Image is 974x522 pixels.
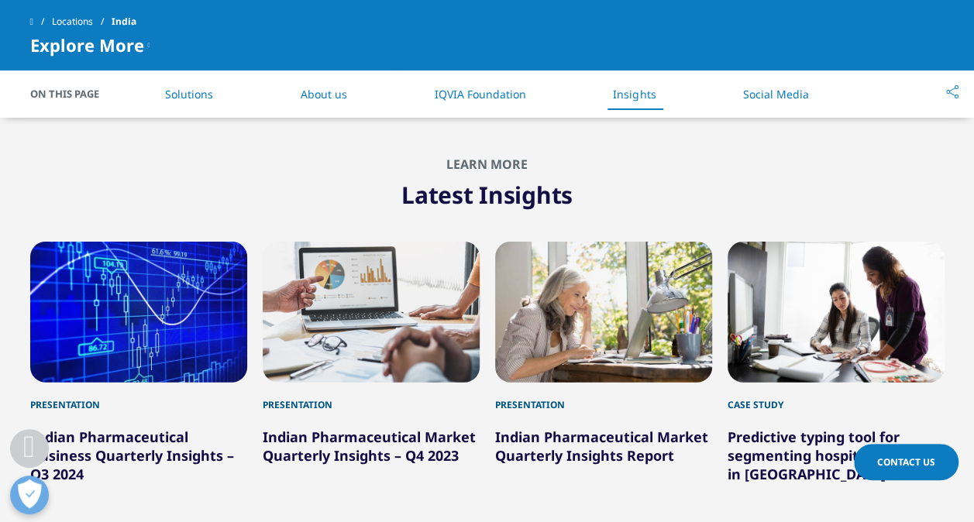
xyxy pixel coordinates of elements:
[728,428,938,483] a: Predictive typing tool for segmenting hospital accounts in [GEOGRAPHIC_DATA]
[854,444,959,480] a: Contact Us
[112,8,136,36] span: India
[301,87,347,101] a: About us
[495,428,708,465] a: Indian Pharmaceutical Market Quarterly Insights Report
[613,87,656,101] a: Insights
[30,383,247,412] div: Presentation
[263,428,476,465] a: Indian Pharmaceutical Market Quarterly Insights – Q4 2023
[263,383,480,412] div: Presentation
[434,87,525,101] a: IQVIA Foundation
[495,383,712,412] div: Presentation
[30,36,144,54] span: Explore More
[728,383,945,412] div: Case Study
[10,476,49,514] button: Open Preferences
[30,172,945,211] h1: Latest Insights
[30,428,234,483] a: Indian Pharmaceutical Business Quarterly Insights – Q3 2024
[52,8,112,36] a: Locations
[877,455,935,469] span: Contact Us
[30,86,115,101] span: On This Page
[743,87,809,101] a: Social Media
[30,156,945,172] h2: Learn more
[165,87,213,101] a: Solutions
